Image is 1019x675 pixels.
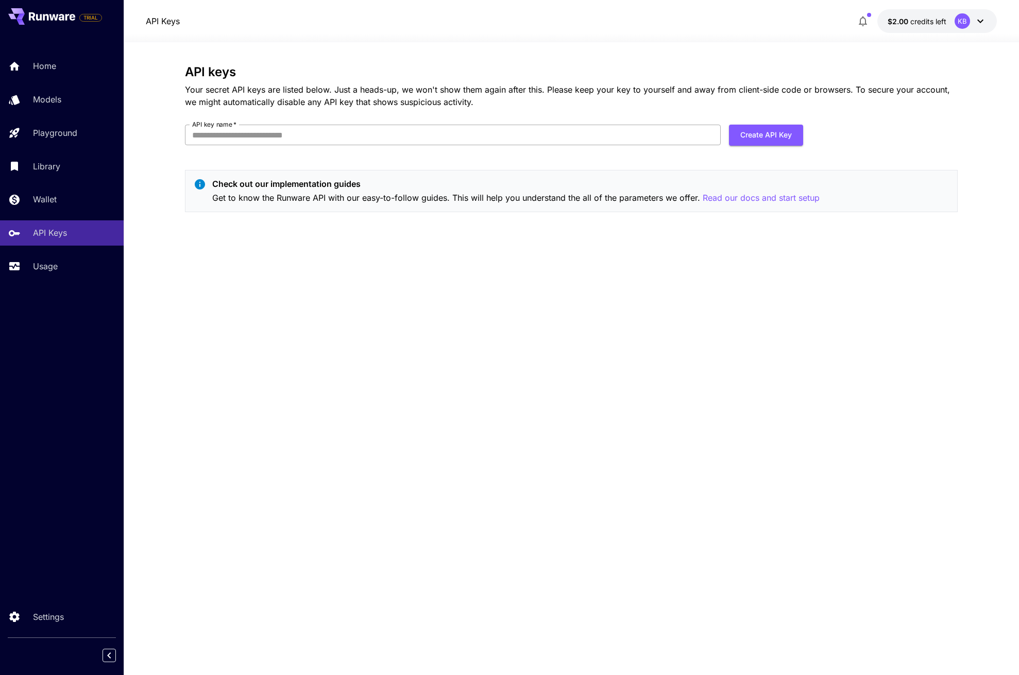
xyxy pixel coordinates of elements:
[192,120,236,129] label: API key name
[79,11,102,24] span: Add your payment card to enable full platform functionality.
[888,17,910,26] span: $2.00
[33,127,77,139] p: Playground
[910,17,946,26] span: credits left
[33,60,56,72] p: Home
[33,260,58,272] p: Usage
[703,192,820,204] button: Read our docs and start setup
[146,15,180,27] a: API Keys
[729,125,803,146] button: Create API Key
[33,93,61,106] p: Models
[185,65,958,79] h3: API keys
[212,192,820,204] p: Get to know the Runware API with our easy-to-follow guides. This will help you understand the all...
[877,9,997,33] button: $2.00KB
[33,160,60,172] p: Library
[955,13,970,29] div: KB
[110,646,124,665] div: Collapse sidebar
[33,193,57,205] p: Wallet
[185,83,958,108] p: Your secret API keys are listed below. Just a heads-up, we won't show them again after this. Plea...
[212,178,820,190] p: Check out our implementation guides
[33,611,64,623] p: Settings
[103,649,116,662] button: Collapse sidebar
[80,14,101,22] span: TRIAL
[33,227,67,239] p: API Keys
[146,15,180,27] nav: breadcrumb
[888,16,946,27] div: $2.00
